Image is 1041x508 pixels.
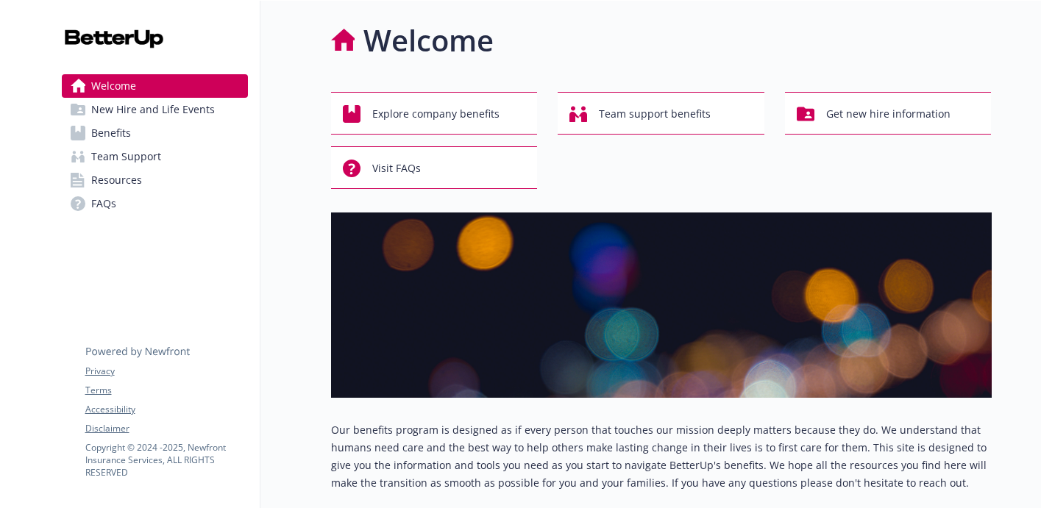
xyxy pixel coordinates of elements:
a: New Hire and Life Events [62,98,248,121]
button: Visit FAQs [331,146,538,189]
span: Get new hire information [826,100,951,128]
button: Get new hire information [785,92,992,135]
span: FAQs [91,192,116,215]
button: Explore company benefits [331,92,538,135]
a: Benefits [62,121,248,145]
span: Benefits [91,121,131,145]
span: Team support benefits [599,100,711,128]
span: Welcome [91,74,136,98]
a: Disclaimer [85,422,247,435]
a: Privacy [85,365,247,378]
a: FAQs [62,192,248,215]
span: New Hire and Life Events [91,98,215,121]
a: Team Support [62,145,248,168]
p: Our benefits program is designed as if every person that touches our mission deeply matters becau... [331,421,992,492]
span: Visit FAQs [372,154,421,182]
span: Team Support [91,145,161,168]
p: Copyright © 2024 - 2025 , Newfront Insurance Services, ALL RIGHTS RESERVED [85,441,247,479]
a: Terms [85,384,247,397]
span: Resources [91,168,142,192]
img: overview page banner [331,212,992,398]
span: Explore company benefits [372,100,500,128]
a: Resources [62,168,248,192]
a: Welcome [62,74,248,98]
h1: Welcome [363,18,494,62]
a: Accessibility [85,403,247,416]
button: Team support benefits [558,92,764,135]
